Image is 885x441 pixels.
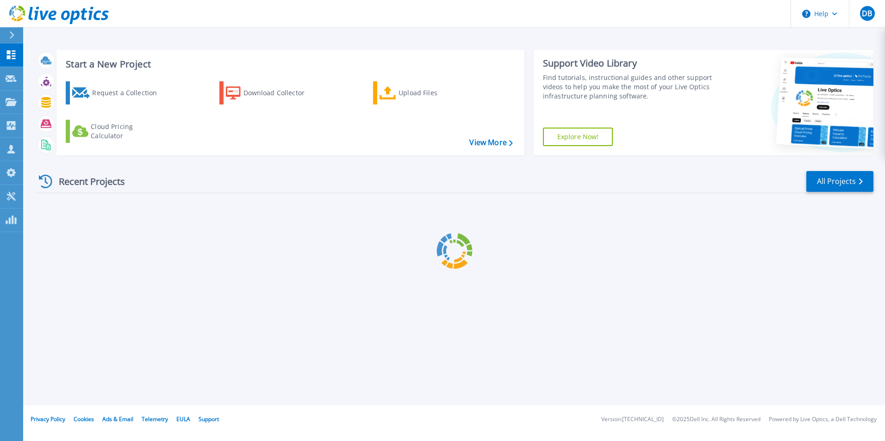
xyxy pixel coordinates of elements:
div: Request a Collection [92,84,166,102]
a: Cloud Pricing Calculator [66,120,169,143]
a: Request a Collection [66,81,169,104]
a: Support [199,415,219,423]
li: © 2025 Dell Inc. All Rights Reserved [672,416,760,423]
div: Recent Projects [36,170,137,193]
div: Find tutorials, instructional guides and other support videos to help you make the most of your L... [543,73,716,101]
a: All Projects [806,171,873,192]
a: Cookies [74,415,94,423]
a: View More [469,138,512,147]
span: DB [862,10,872,17]
a: EULA [176,415,190,423]
a: Ads & Email [102,415,133,423]
a: Download Collector [219,81,323,104]
div: Upload Files [399,84,473,102]
li: Powered by Live Optics, a Dell Technology [769,416,877,423]
a: Upload Files [373,81,476,104]
a: Privacy Policy [31,415,65,423]
a: Explore Now! [543,128,613,146]
li: Version: [TECHNICAL_ID] [601,416,664,423]
div: Support Video Library [543,57,716,69]
a: Telemetry [142,415,168,423]
h3: Start a New Project [66,59,512,69]
div: Download Collector [243,84,318,102]
div: Cloud Pricing Calculator [91,122,165,141]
